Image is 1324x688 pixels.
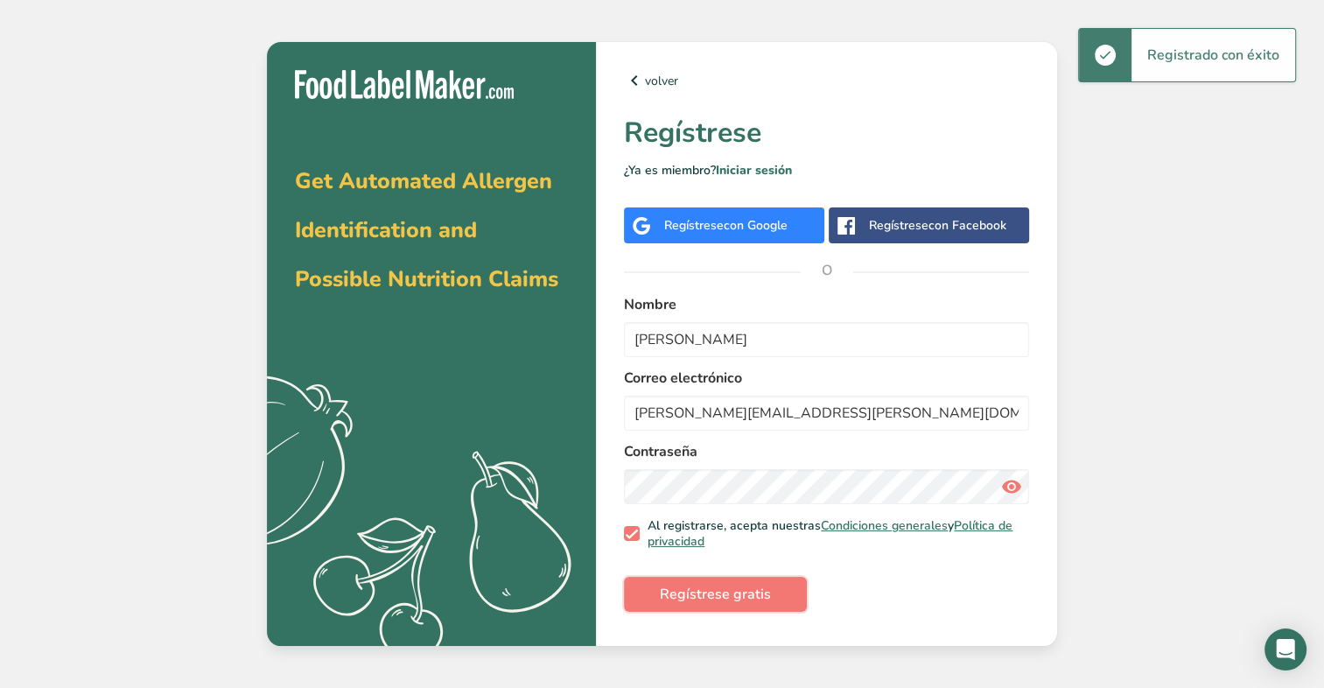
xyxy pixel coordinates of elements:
[624,294,1029,315] label: Nombre
[624,577,807,612] button: Regístrese gratis
[664,216,788,235] div: Regístrese
[869,216,1006,235] div: Regístrese
[821,517,948,534] a: Condiciones generales
[1264,628,1306,670] div: Open Intercom Messenger
[724,217,788,234] span: con Google
[624,161,1029,179] p: ¿Ya es miembro?
[716,162,792,179] a: Iniciar sesión
[624,112,1029,154] h1: Regístrese
[624,70,1029,91] a: volver
[640,518,1023,549] span: Al registrarse, acepta nuestras y
[801,244,853,297] span: O
[624,368,1029,389] label: Correo electrónico
[660,584,771,605] span: Regístrese gratis
[648,517,1012,550] a: Política de privacidad
[624,322,1029,357] input: John Doe
[928,217,1006,234] span: con Facebook
[1131,29,1295,81] div: Registrado con éxito
[295,70,514,99] img: Food Label Maker
[624,396,1029,431] input: email@example.com
[624,441,1029,462] label: Contraseña
[295,166,558,294] span: Get Automated Allergen Identification and Possible Nutrition Claims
